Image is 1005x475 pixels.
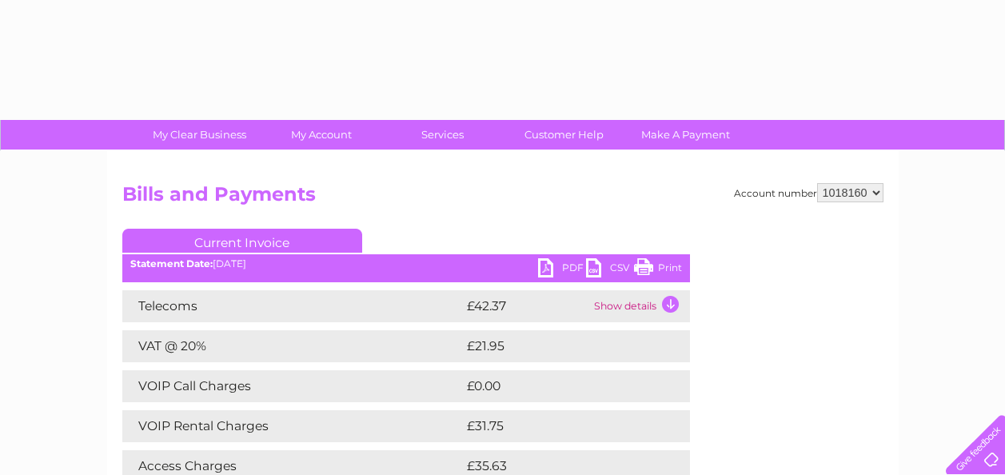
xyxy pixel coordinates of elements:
a: Current Invoice [122,229,362,253]
a: My Clear Business [134,120,265,150]
a: Services [377,120,508,150]
td: Show details [590,290,690,322]
a: Customer Help [498,120,630,150]
td: VOIP Call Charges [122,370,463,402]
a: Make A Payment [620,120,752,150]
td: VOIP Rental Charges [122,410,463,442]
h2: Bills and Payments [122,183,883,214]
td: £42.37 [463,290,590,322]
a: My Account [255,120,387,150]
td: Telecoms [122,290,463,322]
div: Account number [734,183,883,202]
td: £21.95 [463,330,656,362]
td: VAT @ 20% [122,330,463,362]
div: [DATE] [122,258,690,269]
a: Print [634,258,682,281]
a: PDF [538,258,586,281]
b: Statement Date: [130,257,213,269]
a: CSV [586,258,634,281]
td: £0.00 [463,370,653,402]
td: £31.75 [463,410,656,442]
